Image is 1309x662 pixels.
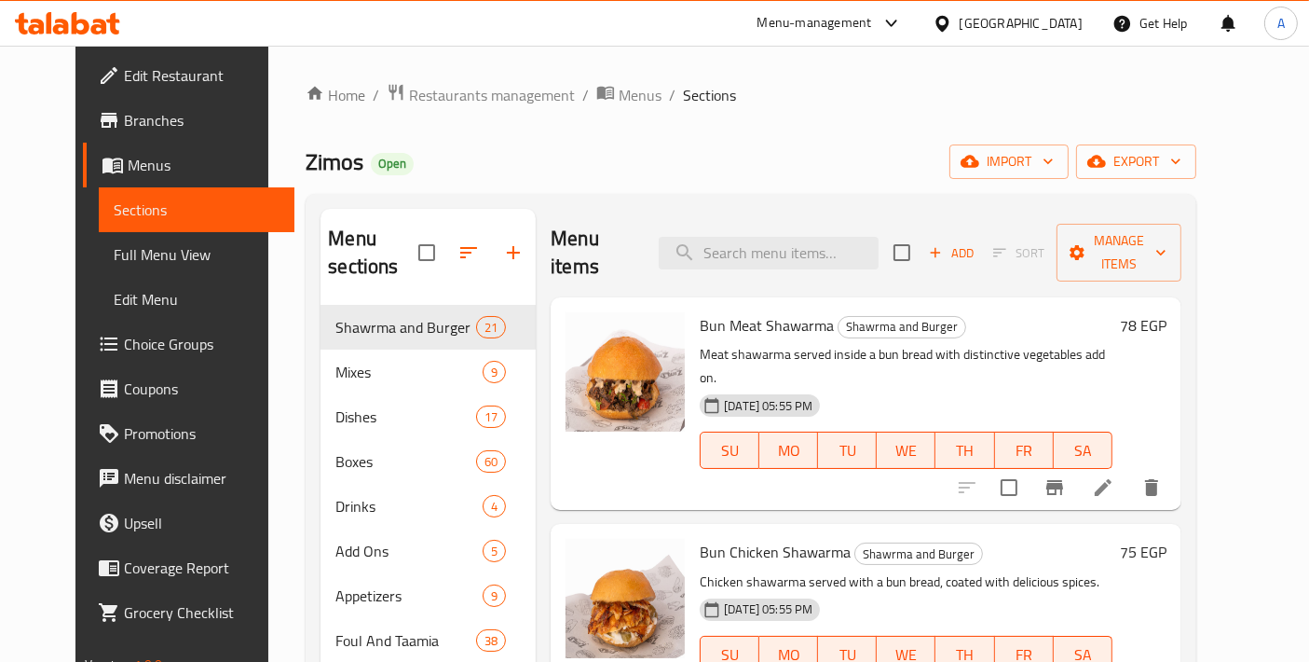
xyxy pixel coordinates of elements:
a: Menus [596,83,661,107]
h6: 75 EGP [1120,539,1166,565]
span: Menus [619,84,661,106]
a: Coverage Report [83,545,294,590]
span: Bun Chicken Shawarma [700,538,851,566]
a: Upsell [83,501,294,545]
button: import [949,145,1069,179]
div: Shawrma and Burger [838,316,966,338]
div: Menu-management [757,12,872,34]
button: SU [700,432,759,469]
a: Menu disclaimer [83,456,294,501]
span: Select all sections [407,233,446,272]
span: import [964,150,1054,173]
a: Edit Menu [99,277,294,322]
span: 17 [477,408,505,426]
a: Edit menu item [1092,476,1114,499]
button: Add section [491,230,536,275]
a: Grocery Checklist [83,590,294,635]
span: Boxes [335,450,476,473]
span: Dishes [335,406,476,428]
div: Mixes [335,361,483,383]
span: Coupons [124,378,280,400]
div: items [476,406,506,428]
button: SA [1054,432,1112,469]
span: Choice Groups [124,333,280,355]
div: Shawrma and Burger [854,543,983,565]
span: Manage items [1071,229,1166,276]
span: Add item [921,239,981,268]
span: 9 [484,364,505,381]
button: Branch-specific-item [1032,465,1077,510]
input: search [659,237,879,269]
span: 5 [484,543,505,560]
li: / [582,84,589,106]
button: FR [995,432,1054,469]
span: Drinks [335,495,483,517]
span: FR [1002,437,1046,464]
span: Add [926,242,976,264]
div: Appetizers9 [320,573,536,618]
div: Mixes9 [320,350,536,394]
span: 21 [477,319,505,337]
span: export [1091,150,1181,173]
span: Coverage Report [124,557,280,579]
h2: Menu sections [328,225,418,281]
div: Add Ons5 [320,529,536,573]
div: Open [371,153,414,175]
p: Chicken shawarma served with a bun bread, coated with delicious spices. [700,571,1112,594]
span: Restaurants management [409,84,575,106]
span: [DATE] 05:55 PM [716,600,820,618]
span: WE [884,437,928,464]
span: TH [943,437,987,464]
span: Shawrma and Burger [839,316,965,338]
span: Add Ons [335,540,483,562]
span: 60 [477,453,505,471]
span: 9 [484,587,505,605]
div: items [483,585,506,607]
li: / [669,84,675,106]
h2: Menu items [551,225,636,281]
span: Full Menu View [114,243,280,266]
span: SU [708,437,752,464]
a: Restaurants management [387,83,575,107]
a: Menus [83,143,294,187]
button: delete [1129,465,1174,510]
div: Drinks4 [320,484,536,529]
span: Select section [882,233,921,272]
a: Choice Groups [83,322,294,366]
span: Edit Menu [114,288,280,310]
li: / [373,84,379,106]
a: Sections [99,187,294,232]
button: TU [818,432,877,469]
a: Coupons [83,366,294,411]
p: Meat shawarma served inside a bun bread with distinctive vegetables add on. [700,343,1112,390]
a: Promotions [83,411,294,456]
span: 4 [484,498,505,516]
span: Grocery Checklist [124,601,280,624]
div: items [476,316,506,338]
span: Appetizers [335,585,483,607]
span: Menus [128,154,280,176]
div: Shawrma and Burger21 [320,305,536,350]
span: Promotions [124,422,280,445]
span: Shawrma and Burger [855,544,982,565]
button: export [1076,145,1196,179]
span: Foul And Taamia [335,629,476,652]
span: Select to update [989,468,1029,507]
div: Dishes17 [320,394,536,439]
span: Bun Meat Shawarma [700,311,834,339]
span: Branches [124,109,280,131]
div: items [483,361,506,383]
div: Boxes60 [320,439,536,484]
div: items [476,450,506,473]
a: Home [306,84,365,106]
span: Sections [683,84,736,106]
nav: breadcrumb [306,83,1195,107]
a: Full Menu View [99,232,294,277]
div: items [483,540,506,562]
span: Select section first [981,239,1057,268]
button: Manage items [1057,224,1181,282]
